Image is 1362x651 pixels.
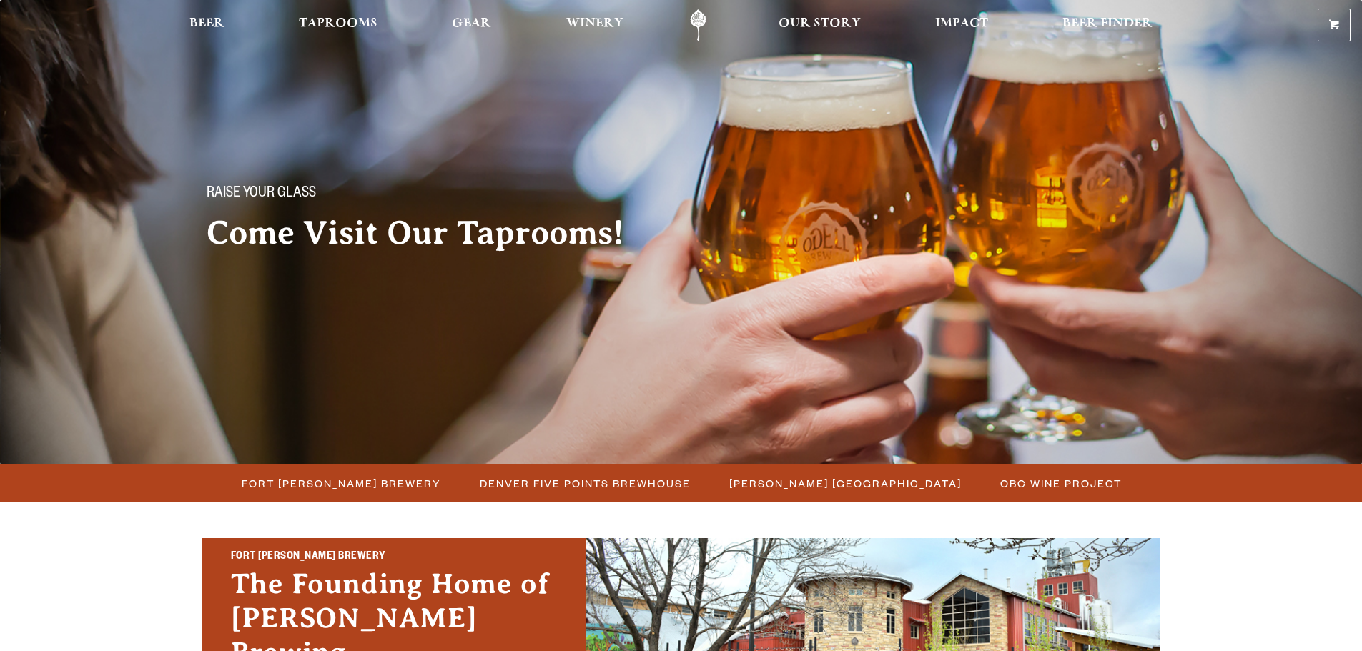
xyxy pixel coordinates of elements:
[180,9,234,41] a: Beer
[1053,9,1162,41] a: Beer Finder
[1000,473,1122,494] span: OBC Wine Project
[671,9,725,41] a: Odell Home
[480,473,691,494] span: Denver Five Points Brewhouse
[299,18,377,29] span: Taprooms
[290,9,387,41] a: Taprooms
[207,215,653,251] h2: Come Visit Our Taprooms!
[992,473,1129,494] a: OBC Wine Project
[721,473,969,494] a: [PERSON_NAME] [GEOGRAPHIC_DATA]
[566,18,623,29] span: Winery
[769,9,870,41] a: Our Story
[452,18,491,29] span: Gear
[242,473,441,494] span: Fort [PERSON_NAME] Brewery
[207,185,316,204] span: Raise your glass
[779,18,861,29] span: Our Story
[935,18,988,29] span: Impact
[231,548,557,567] h2: Fort [PERSON_NAME] Brewery
[1062,18,1153,29] span: Beer Finder
[729,473,962,494] span: [PERSON_NAME] [GEOGRAPHIC_DATA]
[443,9,500,41] a: Gear
[926,9,997,41] a: Impact
[189,18,224,29] span: Beer
[233,473,448,494] a: Fort [PERSON_NAME] Brewery
[557,9,633,41] a: Winery
[471,473,698,494] a: Denver Five Points Brewhouse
